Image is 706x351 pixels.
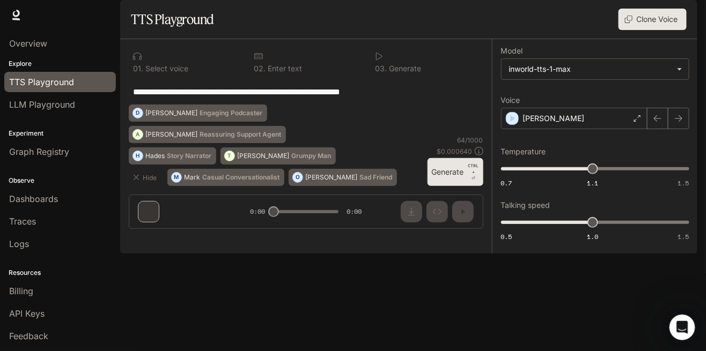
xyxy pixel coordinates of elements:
p: Temperature [501,148,546,155]
p: [PERSON_NAME] [523,113,585,124]
p: Enter text [266,65,303,72]
p: Select voice [143,65,188,72]
p: Talking speed [501,201,550,209]
button: go back [7,4,27,25]
span: 1.5 [678,178,689,188]
span: 1.1 [587,178,599,188]
button: MMarkCasual Conversationalist [167,169,284,186]
p: 0 3 . [375,65,387,72]
button: Send a message… [182,255,199,272]
div: Hi! I'm Inworld's Rubber Duck AI Agent. I can answer questions related to Inworld's products, lik... [17,48,167,111]
p: Hades [145,153,165,159]
p: Engaging Podcaster [200,110,262,116]
p: [PERSON_NAME] [237,153,289,159]
input: Your email [18,200,197,228]
p: Reassuring Support Agent [200,131,281,138]
p: 64 / 1000 [458,136,483,145]
p: Casual Conversationalist [202,174,280,181]
div: H [133,147,143,165]
div: A [133,126,143,143]
button: GenerateCTRL +⏎ [428,158,483,186]
p: Generate [387,65,421,72]
p: 0 1 . [133,65,143,72]
div: O [293,169,303,186]
p: ⏎ [468,162,479,182]
p: Mark [184,174,200,181]
p: Grumpy Man [291,153,331,159]
p: Model [501,47,523,55]
div: T [225,147,234,165]
div: D [133,104,143,122]
div: Rubber Duck says… [9,42,206,141]
div: M [172,169,181,186]
p: Story Narrator [167,153,211,159]
button: Clone Voice [619,9,687,30]
textarea: Ask a question… [11,228,203,247]
p: Sad Friend [359,174,392,181]
button: A[PERSON_NAME]Reassuring Support Agent [129,126,286,143]
div: Hi! I'm Inworld's Rubber Duck AI Agent. I can answer questions related to Inworld's products, lik... [9,42,176,118]
span: 0.5 [501,232,512,241]
p: [PERSON_NAME] [145,110,197,116]
img: Profile image for Rubber Duck [31,6,48,23]
div: Rubber Duck • AI Agent • Just now [17,120,128,126]
p: [PERSON_NAME] [305,174,357,181]
button: Emoji picker [165,259,173,268]
span: 1.0 [587,232,599,241]
h1: Rubber Duck [52,5,106,13]
p: CTRL + [468,162,479,175]
span: 1.5 [678,232,689,241]
span: 0.7 [501,178,512,188]
button: D[PERSON_NAME]Engaging Podcaster [129,104,267,122]
iframe: Intercom live chat [670,315,695,340]
div: inworld-tts-1-max [509,64,672,74]
button: Home [168,4,188,25]
p: [PERSON_NAME] [145,131,197,138]
p: The team can also help [52,13,134,24]
button: T[PERSON_NAME]Grumpy Man [220,147,336,165]
button: Hide [129,169,163,186]
button: O[PERSON_NAME]Sad Friend [289,169,397,186]
p: 0 2 . [254,65,266,72]
button: HHadesStory Narrator [129,147,216,165]
div: Close [188,4,208,24]
h1: TTS Playground [131,9,214,30]
p: Voice [501,96,520,104]
div: inworld-tts-1-max [502,59,689,79]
